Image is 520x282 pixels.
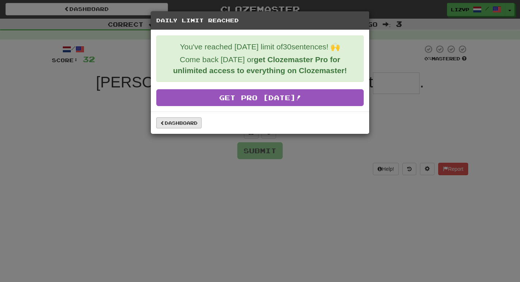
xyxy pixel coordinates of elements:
[156,89,364,106] a: Get Pro [DATE]!
[162,54,358,76] p: Come back [DATE] or
[156,17,364,24] h5: Daily Limit Reached
[162,41,358,52] p: You've reached [DATE] limit of 30 sentences! 🙌
[173,55,347,75] strong: get Clozemaster Pro for unlimited access to everything on Clozemaster!
[156,117,202,128] a: Dashboard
